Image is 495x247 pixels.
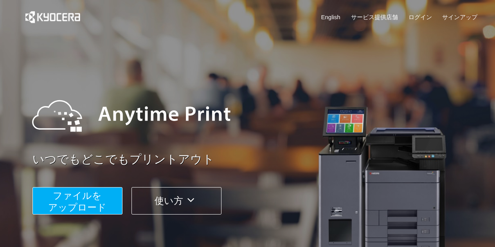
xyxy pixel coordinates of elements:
a: ログイン [409,13,432,21]
button: ファイルを​​アップロード [32,187,122,215]
a: いつでもどこでもプリントアウト [32,151,482,168]
a: サインアップ [442,13,477,21]
a: サービス提供店舗 [351,13,398,21]
a: English [321,13,340,21]
button: 使い方 [131,187,221,215]
span: ファイルを ​​アップロード [48,190,106,213]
